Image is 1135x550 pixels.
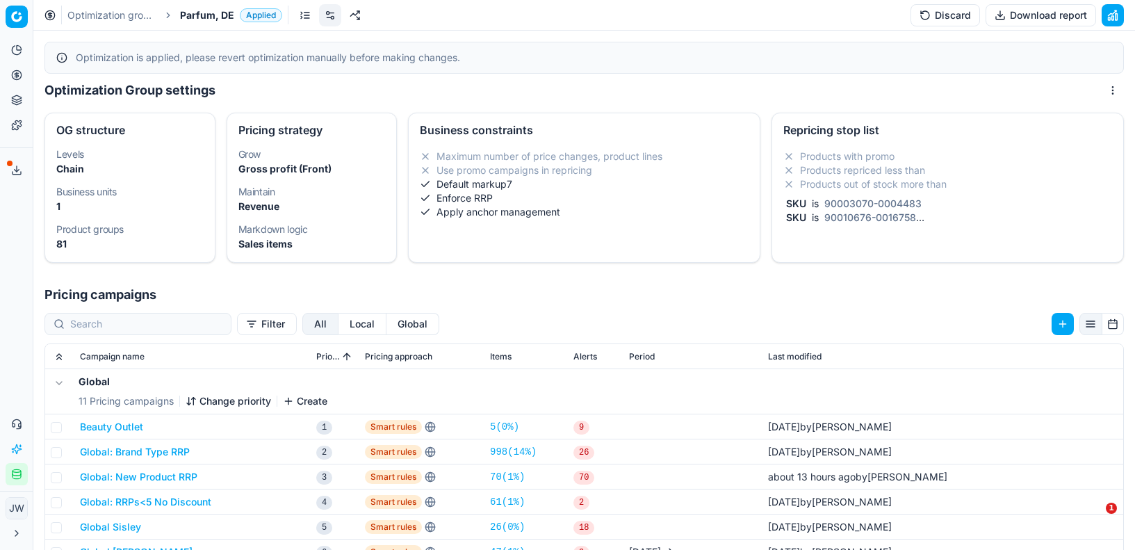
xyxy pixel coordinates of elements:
[629,351,655,362] span: Period
[490,420,519,434] a: 5(0%)
[783,197,809,209] span: SKU
[365,495,422,509] span: Smart rules
[768,521,800,533] span: [DATE]
[783,124,1112,136] div: Repricing stop list
[316,421,332,435] span: 1
[56,149,204,159] dt: Levels
[365,420,422,434] span: Smart rules
[56,238,67,250] strong: 81
[56,163,84,175] strong: Chain
[283,394,327,408] button: Create
[238,225,386,234] dt: Markdown logic
[365,520,422,534] span: Smart rules
[783,149,1112,163] li: Products with promo
[768,351,822,362] span: Last modified
[33,285,1135,305] h1: Pricing campaigns
[573,351,597,362] span: Alerts
[44,81,215,100] h1: Optimization Group settings
[237,313,297,335] button: Filter
[365,351,432,362] span: Pricing approach
[316,471,332,485] span: 3
[768,446,800,458] span: [DATE]
[240,8,282,22] span: Applied
[238,163,332,175] strong: Gross profit (Front)
[490,520,525,534] a: 26(0%)
[340,350,354,364] button: Sorted by Priority ascending
[80,470,197,484] button: Global: New Product RRP
[56,200,60,212] strong: 1
[70,317,222,331] input: Search
[809,197,822,209] span: is
[783,211,809,223] span: SKU
[180,8,234,22] span: Parfum, DE
[79,375,327,389] h5: Global
[768,421,800,432] span: [DATE]
[573,446,594,460] span: 26
[420,191,749,205] li: Enforce RRP
[1077,503,1111,536] iframe: Intercom live chat
[490,351,512,362] span: Items
[56,225,204,234] dt: Product groups
[76,51,1112,65] div: Optimization is applied, please revert optimization manually before making changes.
[238,149,386,159] dt: Grow
[67,8,282,22] nav: breadcrumb
[80,495,211,509] button: Global: RRPs<5 No Discount
[79,394,174,408] span: 11 Pricing campaigns
[768,495,892,509] div: by [PERSON_NAME]
[338,313,386,335] button: local
[822,211,919,223] span: 90010676-0016758
[238,187,386,197] dt: Maintain
[238,124,386,136] div: Pricing strategy
[80,351,145,362] span: Campaign name
[80,445,190,459] button: Global: Brand Type RRP
[768,445,892,459] div: by [PERSON_NAME]
[51,348,67,365] button: Expand all
[238,238,293,250] strong: Sales items
[490,495,525,509] a: 61(1%)
[67,8,156,22] a: Optimization groups
[573,421,589,435] span: 9
[386,313,439,335] button: global
[365,445,422,459] span: Smart rules
[420,124,749,136] div: Business constraints
[80,520,141,534] button: Global Sisley
[316,496,332,510] span: 4
[573,471,594,485] span: 70
[56,124,204,136] div: OG structure
[768,471,856,483] span: about 13 hours ago
[809,211,822,223] span: is
[420,163,749,177] li: Use promo campaigns in repricing
[573,496,589,510] span: 2
[180,8,282,22] span: Parfum, DEApplied
[1106,503,1117,514] span: 1
[783,177,1112,191] li: Products out of stock more than
[986,4,1096,26] button: Download report
[238,200,279,212] strong: Revenue
[490,445,537,459] a: 998(14%)
[420,177,749,191] li: Default markup 7
[316,351,340,362] span: Priority
[783,163,1112,177] li: Products repriced less than
[911,4,980,26] button: Discard
[316,521,332,535] span: 5
[316,446,332,460] span: 2
[420,149,749,163] li: Maximum number of price changes, product lines
[768,470,947,484] div: by [PERSON_NAME]
[768,520,892,534] div: by [PERSON_NAME]
[822,197,924,209] span: 90003070-0004483
[768,420,892,434] div: by [PERSON_NAME]
[420,205,749,219] li: Apply anchor management
[6,497,28,519] button: JW
[490,470,525,484] a: 70(1%)
[302,313,338,335] button: all
[365,470,422,484] span: Smart rules
[56,187,204,197] dt: Business units
[768,496,800,508] span: [DATE]
[6,498,27,519] span: JW
[573,521,594,535] span: 18
[186,394,271,408] button: Change priority
[80,420,143,434] button: Beauty Outlet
